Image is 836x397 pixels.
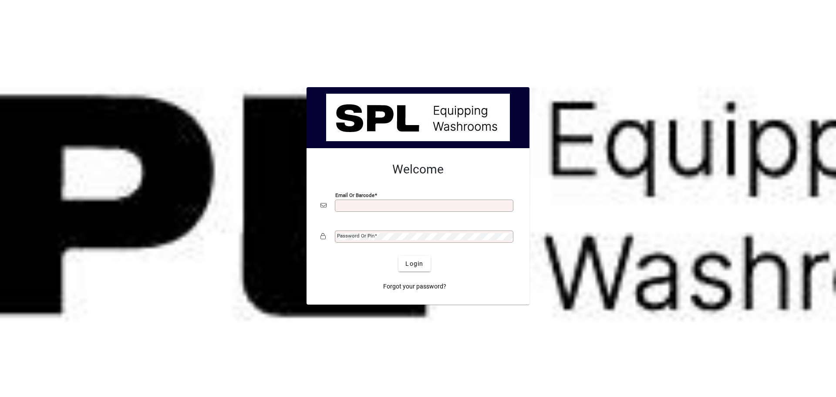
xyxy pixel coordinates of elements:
a: Forgot your password? [380,278,450,294]
mat-label: Password or Pin [337,233,374,239]
span: Forgot your password? [383,282,446,291]
span: Login [405,259,423,268]
mat-label: Email or Barcode [335,192,374,198]
h2: Welcome [320,162,516,177]
button: Login [398,256,430,271]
